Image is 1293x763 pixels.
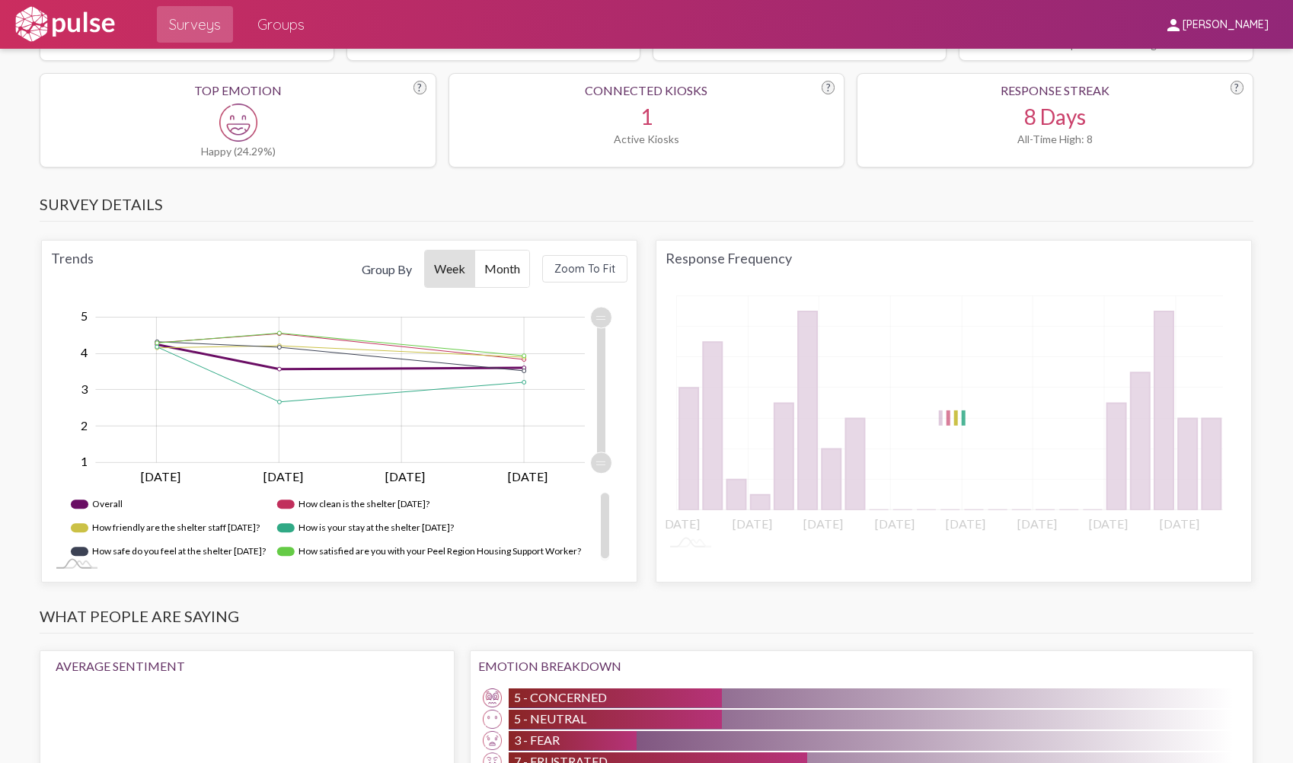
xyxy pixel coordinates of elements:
[219,104,257,142] img: Happy
[483,710,502,729] img: Unknown
[514,690,607,704] span: 5 - Concerned
[81,418,88,433] tspan: 2
[56,659,439,673] div: Average Sentiment
[277,493,429,516] g: How clean is the shelter today?
[169,11,221,38] span: Surveys
[81,381,88,396] tspan: 3
[867,83,1243,97] div: Response Streak
[458,104,835,129] div: 1
[344,688,390,734] img: Happy
[40,195,1253,222] h3: Survey Details
[40,607,1253,634] h3: What people are saying
[277,516,454,540] g: How is your stay at the shelter today?
[71,493,126,516] g: Overall
[71,540,266,563] g: How safe do you feel at the shelter today?
[362,262,412,276] div: Group By
[49,83,426,97] div: Top Emotion
[867,104,1243,129] div: 8 Days
[12,5,117,43] img: white-logo.svg
[1231,81,1244,94] div: ?
[508,469,548,484] tspan: [DATE]
[458,132,835,145] div: Active Kiosks
[385,469,425,484] tspan: [DATE]
[478,659,1244,673] div: Emotion Breakdown
[542,255,627,283] button: Zoom To Fit
[475,251,529,287] button: Month
[51,250,350,288] div: Trends
[425,251,474,287] button: Week
[458,83,835,97] div: Connected Kiosks
[71,516,260,540] g: How friendly are the shelter staff today?
[81,345,88,359] tspan: 4
[1164,16,1183,34] mat-icon: person
[141,469,180,484] tspan: [DATE]
[157,6,233,43] a: Surveys
[483,731,502,750] img: Fear
[514,711,586,726] span: 5 - Neutral
[554,262,615,276] span: Zoom To Fit
[514,733,560,747] span: 3 - Fear
[257,11,305,38] span: Groups
[71,493,610,563] g: Legend
[81,455,88,469] tspan: 1
[62,307,613,563] g: Chart
[867,132,1243,145] div: All-Time High: 8
[413,81,426,94] div: ?
[1183,18,1269,32] span: [PERSON_NAME]
[245,6,317,43] a: Groups
[483,688,502,707] img: Concerned
[263,469,303,484] tspan: [DATE]
[49,145,426,158] div: Happy (24.29%)
[81,309,88,324] tspan: 5
[1152,10,1281,38] button: [PERSON_NAME]
[277,540,582,563] g: How satisfied are you with your Peel Region Housing Support Worker?
[666,250,1242,267] div: Response Frequency
[822,81,835,94] div: ?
